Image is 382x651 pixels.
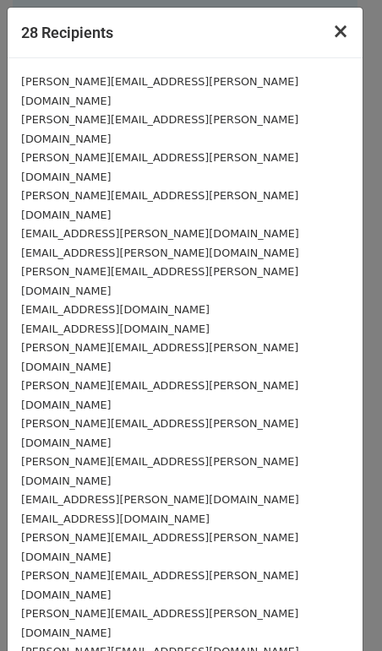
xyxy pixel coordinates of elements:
button: Close [319,8,363,55]
small: [EMAIL_ADDRESS][PERSON_NAME][DOMAIN_NAME] [21,493,299,506]
small: [PERSON_NAME][EMAIL_ADDRESS][PERSON_NAME][DOMAIN_NAME] [21,75,298,107]
small: [PERSON_NAME][EMAIL_ADDRESS][PERSON_NAME][DOMAIN_NAME] [21,151,298,183]
span: × [332,19,349,43]
small: [PERSON_NAME][EMAIL_ADDRESS][PERSON_NAME][DOMAIN_NAME] [21,455,298,487]
iframe: Chat Widget [297,570,382,651]
small: [PERSON_NAME][EMAIL_ADDRESS][PERSON_NAME][DOMAIN_NAME] [21,379,298,411]
small: [PERSON_NAME][EMAIL_ADDRESS][PERSON_NAME][DOMAIN_NAME] [21,531,298,563]
small: [PERSON_NAME][EMAIL_ADDRESS][PERSON_NAME][DOMAIN_NAME] [21,417,298,449]
small: [PERSON_NAME][EMAIL_ADDRESS][PERSON_NAME][DOMAIN_NAME] [21,113,298,145]
small: [PERSON_NAME][EMAIL_ADDRESS][PERSON_NAME][DOMAIN_NAME] [21,265,298,297]
small: [EMAIL_ADDRESS][PERSON_NAME][DOMAIN_NAME] [21,227,299,240]
small: [PERSON_NAME][EMAIL_ADDRESS][PERSON_NAME][DOMAIN_NAME] [21,189,298,221]
small: [EMAIL_ADDRESS][DOMAIN_NAME] [21,513,210,525]
small: [EMAIL_ADDRESS][PERSON_NAME][DOMAIN_NAME] [21,247,299,259]
small: [PERSON_NAME][EMAIL_ADDRESS][PERSON_NAME][DOMAIN_NAME] [21,569,298,601]
small: [PERSON_NAME][EMAIL_ADDRESS][PERSON_NAME][DOMAIN_NAME] [21,341,298,373]
small: [EMAIL_ADDRESS][DOMAIN_NAME] [21,323,210,335]
h5: 28 Recipients [21,21,113,44]
small: [PERSON_NAME][EMAIL_ADDRESS][PERSON_NAME][DOMAIN_NAME] [21,607,298,639]
small: [EMAIL_ADDRESS][DOMAIN_NAME] [21,303,210,316]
